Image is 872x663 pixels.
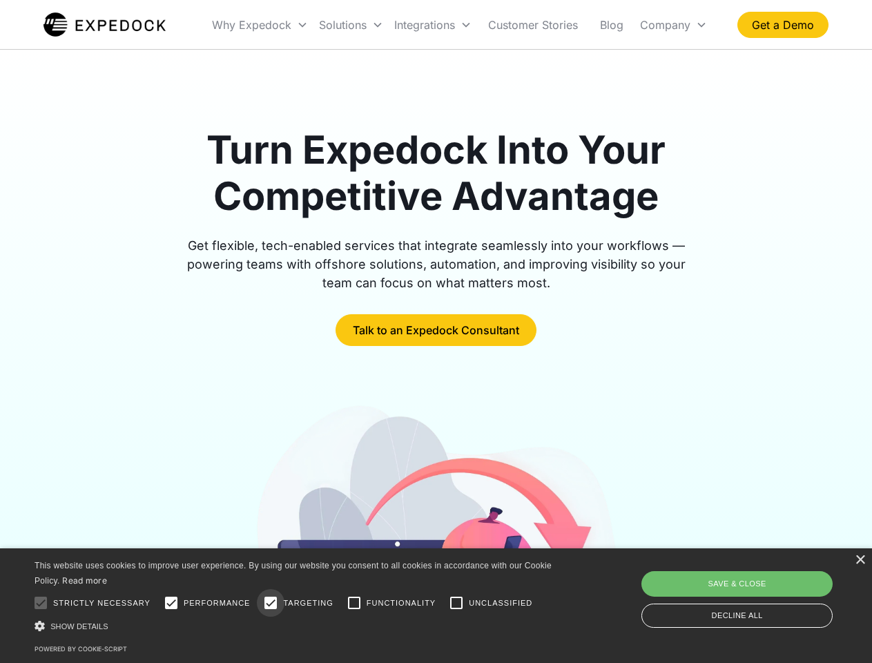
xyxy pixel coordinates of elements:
h1: Turn Expedock Into Your Competitive Advantage [171,127,701,220]
div: Show details [35,619,556,633]
span: This website uses cookies to improve user experience. By using our website you consent to all coo... [35,561,552,586]
a: Read more [62,575,107,586]
span: Performance [184,597,251,609]
a: Get a Demo [737,12,829,38]
div: Why Expedock [212,18,291,32]
div: Why Expedock [206,1,313,48]
a: Powered by cookie-script [35,645,127,653]
span: Functionality [367,597,436,609]
div: Integrations [389,1,477,48]
iframe: Chat Widget [642,514,872,663]
a: home [43,11,166,39]
span: Strictly necessary [53,597,151,609]
span: Targeting [283,597,333,609]
span: Show details [50,622,108,631]
img: Expedock Logo [43,11,166,39]
div: Company [634,1,713,48]
div: Solutions [313,1,389,48]
span: Unclassified [469,597,532,609]
div: Company [640,18,690,32]
a: Customer Stories [477,1,589,48]
div: Get flexible, tech-enabled services that integrate seamlessly into your workflows — powering team... [171,236,701,292]
a: Talk to an Expedock Consultant [336,314,536,346]
div: Integrations [394,18,455,32]
div: Solutions [319,18,367,32]
a: Blog [589,1,634,48]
